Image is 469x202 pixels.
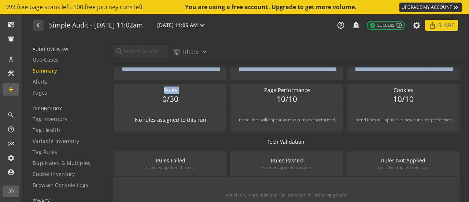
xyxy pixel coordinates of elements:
span: 10/10 [393,94,414,105]
mat-icon: multiline_chart [7,140,15,147]
span: Variable Inventory [33,137,79,145]
mat-icon: help_outline [337,21,345,29]
mat-icon: keyboard_double_arrow_right [452,4,459,11]
mat-icon: ios_share [429,22,436,29]
div: Page Performance [234,87,339,94]
mat-icon: search [115,47,122,56]
span: no rules applied this run [378,164,427,170]
span: Success [369,22,394,29]
mat-icon: help_outline [7,126,15,133]
mat-icon: add_alert [352,21,359,28]
mat-icon: architecture [7,55,15,63]
div: Rules Not Applied [357,157,448,164]
span: Tag Health [33,126,60,134]
button: Filters [170,45,212,58]
span: Tag Inventory [33,115,67,123]
mat-icon: expand_more [198,21,207,30]
span: 993 free page scans left, 100 free journey runs left [5,3,143,11]
mat-icon: tune [173,48,180,56]
div: Rules Passed [241,157,332,164]
h1: Simple Audit - 01 September 2025 | 11:02am [49,22,143,29]
mat-icon: add [7,86,15,93]
mat-icon: mark_email_read [7,21,15,28]
mat-icon: info_outline [396,22,402,29]
span: Duplicates & Multiples [33,159,91,167]
span: TECHNOLOGY [33,106,104,112]
div: trend lines will appear as new runs are performed [239,117,335,123]
span: 0/30 [162,94,178,105]
span: no rules applied this run [262,164,311,170]
span: Alerts [33,78,48,85]
span: [DATE] 11:05 AM [157,22,198,29]
mat-icon: settings [7,154,15,162]
mat-icon: notifications_active [7,35,15,43]
input: Search By URL [122,47,166,55]
span: Browser Console Logs [33,181,88,189]
mat-icon: expand_more [200,47,209,56]
a: UPGRADE MY ACCOUNT [399,3,462,12]
span: AUDIT OVERVIEW [33,46,104,52]
div: trend lines will appear as new runs are performed [122,65,219,71]
mat-icon: account_circle [7,169,15,176]
mat-icon: navigate_before [34,21,41,30]
div: No rules assigned to this run [135,116,206,124]
div: Rules Failed [125,157,216,164]
span: Filters [182,45,199,58]
span: Tag Rules [33,148,58,156]
span: Use-Cases [33,56,59,63]
mat-icon: check_circle [369,22,376,29]
div: trend lines will appear as new runs are performed [355,65,452,71]
div: trend lines will appear as new runs are performed [239,65,335,71]
span: Share [438,19,454,32]
span: Pages [33,89,48,96]
div: Cookies [351,87,456,94]
mat-icon: construction [7,70,15,77]
mat-icon: search [7,111,15,119]
span: 10/10 [277,94,297,105]
button: [DATE] 11:05 AM [156,21,208,30]
div: You are using a free account. Upgrade to get more volume. [185,3,357,11]
span: Summary [33,67,57,74]
div: trend lines will appear as new runs are performed [355,117,452,123]
span: no rules applied this run [146,164,195,170]
button: Share [425,20,458,31]
div: Rules [118,87,223,94]
span: Cookie Inventory [33,170,75,178]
